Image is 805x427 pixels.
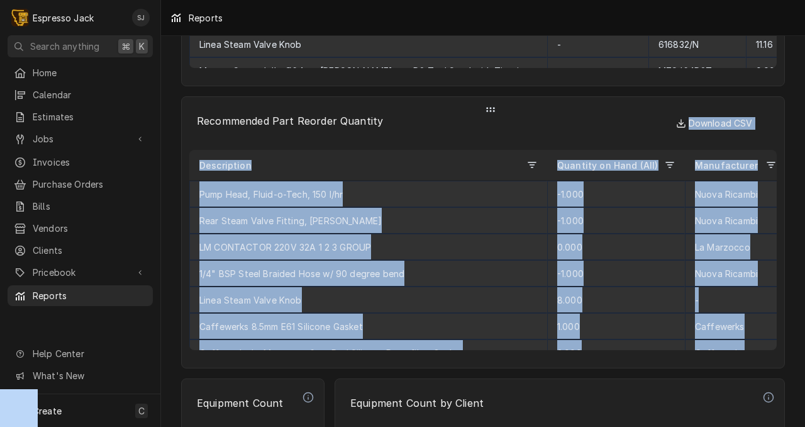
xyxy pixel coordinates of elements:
span: ⌘ [121,40,130,53]
div: Caffewerks [685,313,786,339]
p: Equipment Count by Client [343,389,760,417]
span: Purchase Orders [33,178,147,191]
div: Espresso Jack's Avatar [11,9,29,26]
div: Nuova Ricambi [685,207,786,234]
div: SJ [132,9,150,26]
span: Home [33,66,147,79]
div: -1.000 [547,260,685,287]
span: Create [33,406,62,416]
span: Clients [33,244,147,257]
div: Samantha Janssen's Avatar [132,9,150,26]
button: Search anything⌘K [8,35,153,57]
span: Vendors [33,222,147,235]
div: Nuova Ricambi [685,181,786,207]
div: 616832/N [648,31,746,57]
div: Pump Head, Fluid-o-Tech, 150 l/hr [189,181,547,207]
div: Linea Steam Valve Knob [189,287,547,313]
div: - [547,57,648,84]
a: Go to Help Center [8,343,153,364]
div: Caffewerks La Marzocco 6mm Red Silicone Portafilter Gasket [189,339,547,366]
span: Manufacturer [695,160,758,171]
div: - [685,287,786,313]
a: Invoices [8,152,153,173]
span: C [138,404,145,418]
div: 1.000 [547,313,685,339]
span: Calendar [33,88,147,101]
p: Equipment Count [189,389,300,417]
div: -1.000 [547,207,685,234]
div: MZSJ64D2T [648,57,746,84]
div: La Marzocco [685,234,786,260]
div: - [547,31,648,57]
a: Go to Pricebook [8,262,153,283]
span: Estimates [33,110,147,123]
div: Caffewerks 8.5mm E61 Silicone Gasket [189,313,547,339]
span: Download CSV [676,116,753,131]
a: Home [8,62,153,83]
span: K [139,40,145,53]
span: Bills [33,200,147,213]
div: 1/4" BSP Steel Braided Hose w/ 90 degree bend [189,260,547,287]
span: Help Center [33,347,145,360]
span: What's New [33,369,145,382]
a: Reports [8,285,153,306]
span: Search anything [30,40,99,53]
a: Clients [8,240,153,261]
button: Download CSV [671,113,758,134]
div: LM CONTACTOR 220V 32A 1 2 3 GROUP [189,234,547,260]
p: Recommended Part Reorder Quantity [189,107,777,135]
a: Vendors [8,218,153,239]
span: Reports [33,289,147,302]
a: Go to Jobs [8,128,153,149]
div: 3.000 [547,339,685,366]
span: Invoices [33,156,147,169]
span: Jobs [33,132,128,145]
div: Nuova Ricambi [685,260,786,287]
a: Estimates [8,106,153,127]
a: Purchase Orders [8,174,153,195]
div: E [11,9,29,26]
a: Calendar [8,84,153,105]
div: Caffewerks [685,339,786,366]
span: Description [199,160,252,171]
div: Espresso Jack [33,11,94,25]
div: 8.000 [547,287,685,313]
a: Bills [8,196,153,217]
span: Quantity on Hand (All) [557,160,658,171]
div: Mazzer Super Jolly. Ø64mm [PERSON_NAME] set. D2 Tool Steel with Titanium Nitride Coating. [189,57,547,84]
a: Go to What's New [8,365,153,386]
div: Linea Steam Valve Knob [189,31,547,57]
div: -1.000 [547,181,685,207]
span: Pricebook [33,266,128,279]
div: 0.000 [547,234,685,260]
div: Rear Steam Valve Fitting, [PERSON_NAME] [189,207,547,234]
